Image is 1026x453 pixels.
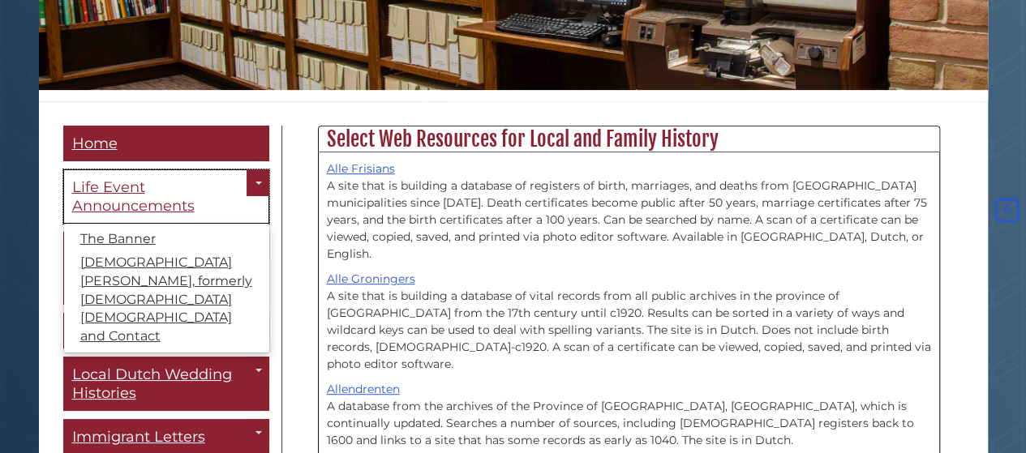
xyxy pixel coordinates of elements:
[72,178,195,215] span: Life Event Announcements
[327,271,415,286] a: Alle Groningers
[327,381,931,449] p: A database from the archives of the Province of [GEOGRAPHIC_DATA], [GEOGRAPHIC_DATA], which is co...
[64,251,269,348] a: [DEMOGRAPHIC_DATA][PERSON_NAME], formerly [DEMOGRAPHIC_DATA] [DEMOGRAPHIC_DATA] and Contact
[72,365,232,402] span: Local Dutch Wedding Histories
[327,160,931,263] p: A site that is building a database of registers of birth, marriages, and deaths from [GEOGRAPHIC_...
[72,428,205,446] span: Immigrant Letters
[327,161,395,176] a: Alle Frisians
[63,126,269,162] a: Home
[63,357,269,411] a: Local Dutch Wedding Histories
[327,382,400,396] a: Allendrenten
[72,135,118,152] span: Home
[64,228,269,251] a: The Banner
[992,203,1022,218] a: Back to Top
[327,271,931,373] p: A site that is building a database of vital records from all public archives in the province of [...
[319,126,939,152] h2: Select Web Resources for Local and Family History
[63,169,269,224] a: Life Event Announcements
